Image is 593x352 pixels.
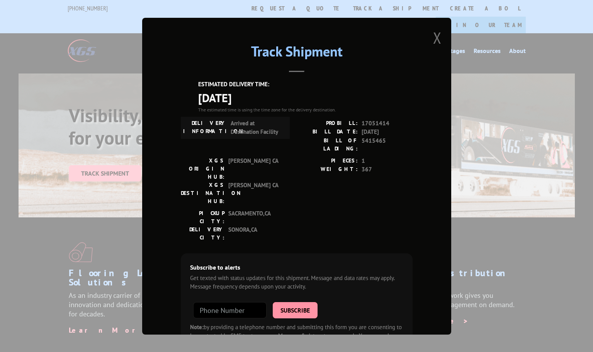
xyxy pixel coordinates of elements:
div: Subscribe to alerts [190,262,403,273]
span: 1 [362,156,413,165]
span: [DATE] [362,128,413,137]
button: Close modal [433,27,442,48]
div: The estimated time is using the time zone for the delivery destination. [198,106,413,113]
label: PIECES: [297,156,358,165]
label: DELIVERY CITY: [181,225,224,241]
label: ESTIMATED DELIVERY TIME: [198,80,413,89]
label: DELIVERY INFORMATION: [183,119,227,136]
span: [PERSON_NAME] CA [228,156,280,181]
span: 5415465 [362,136,413,152]
span: Arrived at Destination Facility [231,119,283,136]
label: PROBILL: [297,119,358,128]
strong: Note: [190,323,204,330]
label: BILL OF LADING: [297,136,358,152]
span: SACRAMENTO , CA [228,209,280,225]
label: XGS DESTINATION HUB: [181,181,224,205]
label: XGS ORIGIN HUB: [181,156,224,181]
h2: Track Shipment [181,46,413,61]
span: [DATE] [198,89,413,106]
label: BILL DATE: [297,128,358,137]
input: Phone Number [193,302,267,318]
label: WEIGHT: [297,165,358,174]
span: SONORA , CA [228,225,280,241]
div: Get texted with status updates for this shipment. Message and data rates may apply. Message frequ... [190,273,403,291]
label: PICKUP CITY: [181,209,224,225]
div: by providing a telephone number and submitting this form you are consenting to be contacted by SM... [190,323,403,349]
button: SUBSCRIBE [273,302,318,318]
span: 367 [362,165,413,174]
span: [PERSON_NAME] CA [228,181,280,205]
span: 17051414 [362,119,413,128]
